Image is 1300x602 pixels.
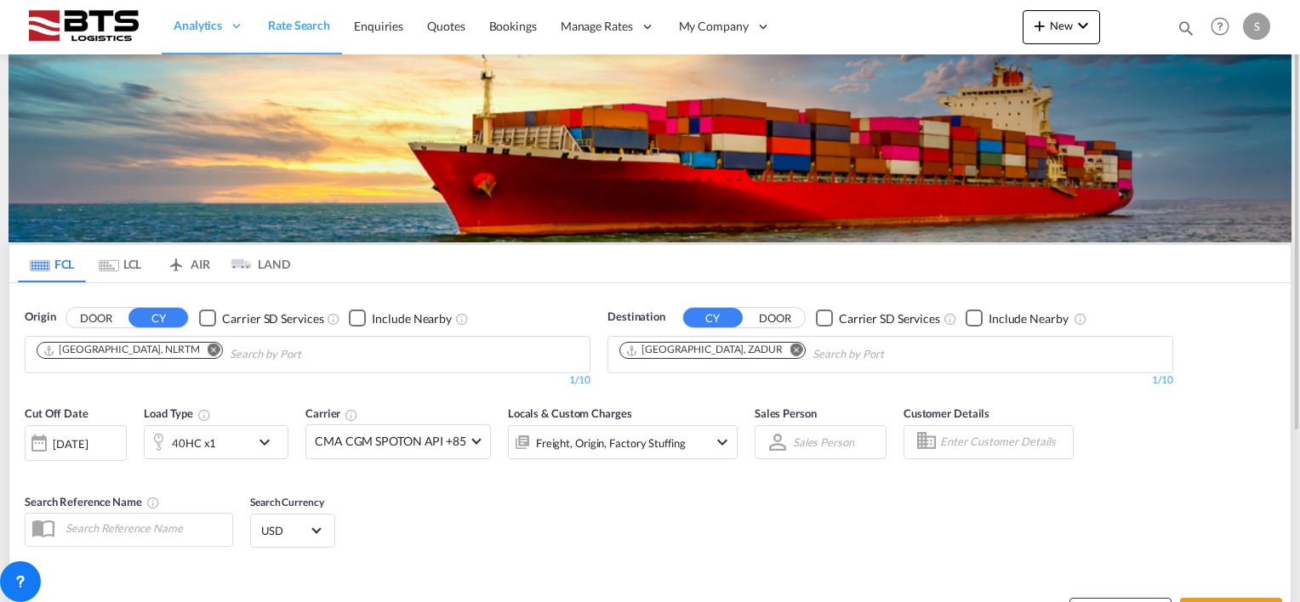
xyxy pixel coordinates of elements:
[1206,12,1234,41] span: Help
[1177,19,1195,44] div: icon-magnify
[607,309,665,326] span: Destination
[222,245,290,282] md-tab-item: LAND
[755,406,817,420] span: Sales Person
[508,406,632,420] span: Locals & Custom Charges
[25,495,160,508] span: Search Reference Name
[427,19,465,33] span: Quotes
[144,425,288,459] div: 40HC x1icon-chevron-down
[1074,312,1087,326] md-icon: Unchecked: Ignores neighbouring ports when fetching rates.Checked : Includes neighbouring ports w...
[839,310,940,327] div: Carrier SD Services
[349,309,452,327] md-checkbox: Checkbox No Ink
[66,309,126,328] button: DOOR
[197,343,222,360] button: Remove
[172,431,216,455] div: 40HC x1
[1206,12,1243,43] div: Help
[679,18,749,35] span: My Company
[816,309,940,327] md-checkbox: Checkbox No Ink
[26,8,140,46] img: cdcc71d0be7811ed9adfbf939d2aa0e8.png
[18,245,290,282] md-pagination-wrapper: Use the left and right arrow keys to navigate between tabs
[174,17,222,34] span: Analytics
[128,308,188,327] button: CY
[1029,15,1050,36] md-icon: icon-plus 400-fg
[25,458,37,481] md-datepicker: Select
[146,496,160,509] md-icon: Your search will be saved by the below given name
[455,312,469,326] md-icon: Unchecked: Ignores neighbouring ports when fetching rates.Checked : Includes neighbouring ports w...
[25,309,55,326] span: Origin
[259,518,326,542] md-select: Select Currency: $ USDUnited States Dollar
[230,341,391,368] input: Chips input.
[989,310,1069,327] div: Include Nearby
[250,496,324,508] span: Search Currency
[1023,10,1100,44] button: icon-plus 400-fgNewicon-chevron-down
[57,515,232,541] input: Search Reference Name
[25,425,127,461] div: [DATE]
[261,523,309,538] span: USD
[34,337,398,368] md-chips-wrap: Chips container. Use arrow keys to select chips.
[254,432,283,452] md-icon: icon-chevron-down
[166,254,186,267] md-icon: icon-airplane
[625,343,783,357] div: Durban, ZADUR
[43,343,203,357] div: Press delete to remove this chip.
[779,343,805,360] button: Remove
[489,19,537,33] span: Bookings
[53,436,88,451] div: [DATE]
[327,312,340,326] md-icon: Unchecked: Search for CY (Container Yard) services for all selected carriers.Checked : Search for...
[1243,13,1270,40] div: S
[683,308,743,327] button: CY
[354,19,403,33] span: Enquiries
[86,245,154,282] md-tab-item: LCL
[305,406,358,420] span: Carrier
[625,343,786,357] div: Press delete to remove this chip.
[617,337,981,368] md-chips-wrap: Chips container. Use arrow keys to select chips.
[315,433,466,450] span: CMA CGM SPOTON API +85
[966,309,1069,327] md-checkbox: Checkbox No Ink
[199,309,323,327] md-checkbox: Checkbox No Ink
[372,310,452,327] div: Include Nearby
[904,406,989,420] span: Customer Details
[222,310,323,327] div: Carrier SD Services
[536,431,686,455] div: Freight Origin Factory Stuffing
[1029,19,1093,32] span: New
[9,54,1291,242] img: LCL+%26+FCL+BACKGROUND.png
[154,245,222,282] md-tab-item: AIR
[345,408,358,422] md-icon: The selected Trucker/Carrierwill be displayed in the rate results If the rates are from another f...
[25,406,88,420] span: Cut Off Date
[144,406,211,420] span: Load Type
[940,429,1068,455] input: Enter Customer Details
[43,343,200,357] div: Rotterdam, NLRTM
[745,309,805,328] button: DOOR
[508,425,738,459] div: Freight Origin Factory Stuffingicon-chevron-down
[1073,15,1093,36] md-icon: icon-chevron-down
[25,373,590,388] div: 1/10
[197,408,211,422] md-icon: icon-information-outline
[561,18,633,35] span: Manage Rates
[812,341,974,368] input: Chips input.
[607,373,1173,388] div: 1/10
[791,429,856,454] md-select: Sales Person
[268,18,330,32] span: Rate Search
[1177,19,1195,37] md-icon: icon-magnify
[18,245,86,282] md-tab-item: FCL
[712,432,733,452] md-icon: icon-chevron-down
[944,312,957,326] md-icon: Unchecked: Search for CY (Container Yard) services for all selected carriers.Checked : Search for...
